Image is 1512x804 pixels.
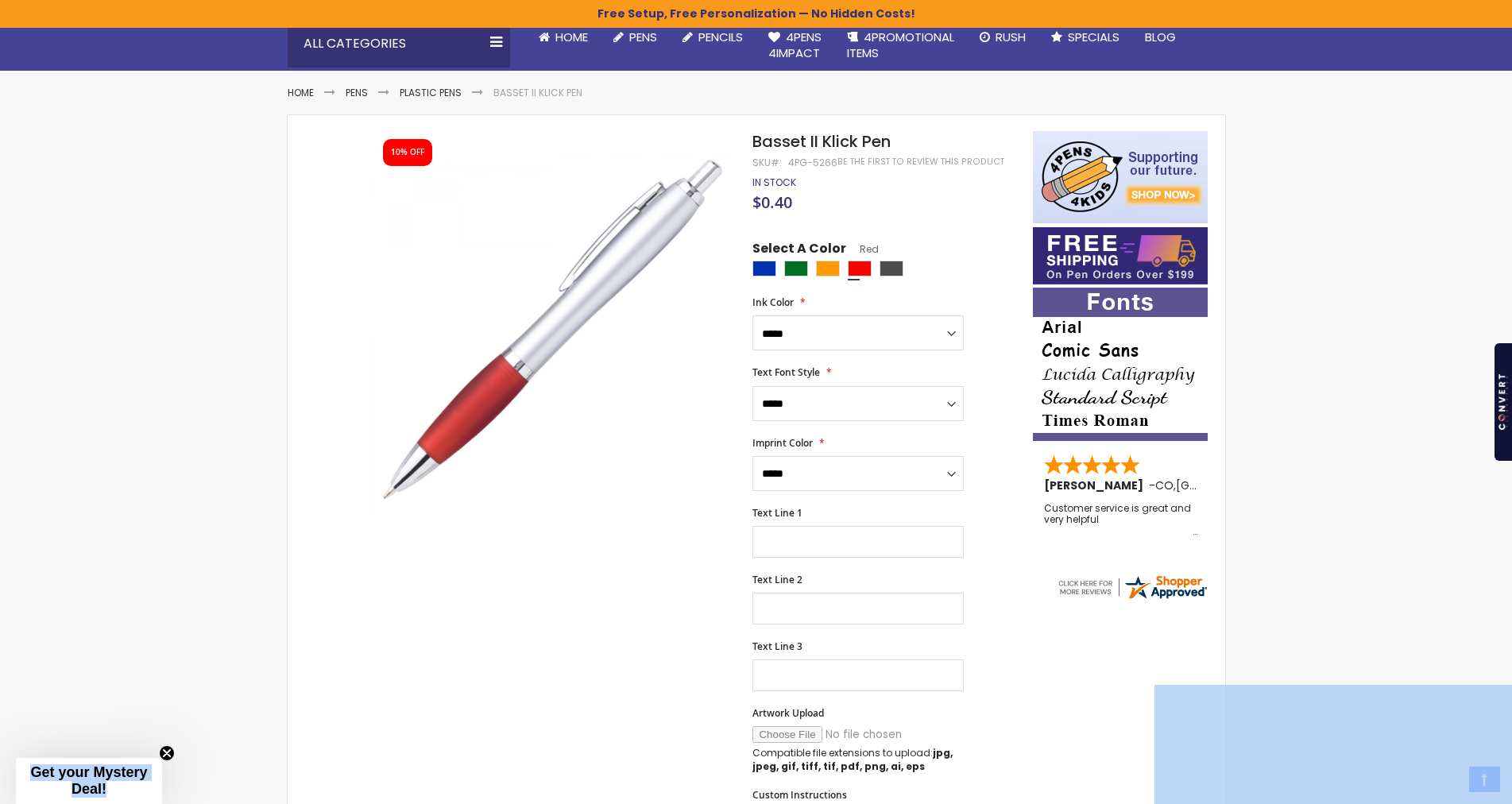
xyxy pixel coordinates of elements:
span: Home [555,29,588,45]
span: Rush [996,29,1026,45]
a: Rush [967,20,1038,55]
span: Artwork Upload [752,706,824,720]
img: 4pens.com widget logo [1056,573,1208,601]
span: Imprint Color [752,436,813,450]
span: $0.40 [752,191,792,213]
span: Text Line 2 [752,573,802,586]
a: Pens [346,86,368,99]
img: font-personalization-examples [1033,288,1208,441]
div: Blue [752,261,776,276]
strong: SKU [752,156,782,169]
p: Compatible file extensions to upload: [752,747,964,772]
span: - , [1149,477,1293,493]
div: Get your Mystery Deal!Close teaser [16,758,162,804]
li: Basset II Klick Pen [493,87,582,99]
div: 10% OFF [391,147,424,158]
a: Plastic Pens [400,86,462,99]
div: Availability [752,176,796,189]
span: Pencils [698,29,743,45]
img: B2fZQJag41XWAAAAAElFTkSuQmCC [1498,374,1508,429]
span: Red [846,242,879,256]
a: Blog [1132,20,1189,55]
a: Pencils [670,20,756,55]
div: Smoke [880,261,903,276]
a: Home [526,20,601,55]
span: Text Line 1 [752,506,802,520]
span: 4PROMOTIONAL ITEMS [847,29,954,61]
span: Select A Color [752,240,846,261]
button: Close teaser [159,745,175,761]
div: Orange [816,261,840,276]
a: 4PROMOTIONALITEMS [834,20,967,72]
span: Ink Color [752,296,794,309]
a: Be the first to review this product [837,156,1004,168]
span: In stock [752,176,796,189]
span: Text Font Style [752,365,820,379]
span: Get your Mystery Deal! [30,764,147,797]
img: 4pens 4 kids [1033,131,1208,223]
a: Specials [1038,20,1132,55]
img: bassett_ii_klick_red_1.jpg [369,154,732,517]
div: 4PG-5266 [788,157,837,169]
div: All Categories [288,20,510,68]
a: Pens [601,20,670,55]
a: 4Pens4impact [756,20,834,72]
span: Custom Instructions [752,788,847,802]
div: Green [784,261,808,276]
span: 4Pens 4impact [768,29,822,61]
a: Home [288,86,314,99]
a: 4pens.com certificate URL [1056,591,1208,605]
img: Free shipping on orders over $199 [1033,227,1208,284]
span: [PERSON_NAME] [1044,477,1149,493]
div: Red [848,261,872,276]
strong: jpg, jpeg, gif, tiff, tif, pdf, png, ai, eps [752,746,953,772]
span: Blog [1145,29,1176,45]
span: [GEOGRAPHIC_DATA] [1176,477,1293,493]
span: Basset II Klick Pen [752,130,891,153]
div: Customer service is great and very helpful [1044,503,1198,537]
span: Text Line 3 [752,640,802,653]
span: CO [1155,477,1174,493]
span: Specials [1068,29,1119,45]
span: Pens [629,29,657,45]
